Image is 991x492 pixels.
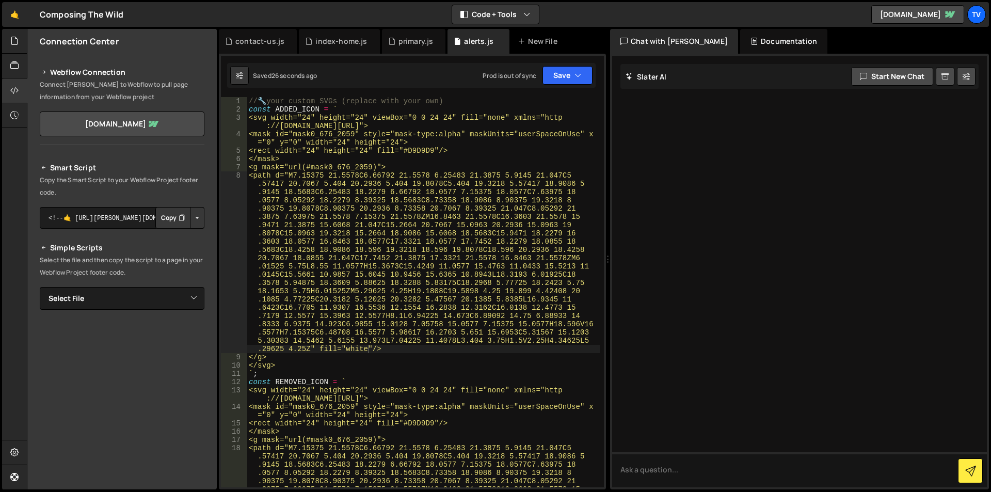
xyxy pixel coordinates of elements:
div: Chat with [PERSON_NAME] [610,29,738,54]
a: [DOMAIN_NAME] [40,112,204,136]
button: Code + Tools [452,5,539,24]
div: 15 [221,419,247,427]
div: primary.js [398,36,434,46]
h2: Simple Scripts [40,242,204,254]
div: Documentation [740,29,827,54]
div: 6 [221,155,247,163]
button: Copy [155,207,190,229]
p: Select the file and then copy the script to a page in your Webflow Project footer code. [40,254,204,279]
div: 11 [221,370,247,378]
div: 7 [221,163,247,171]
a: TV [967,5,986,24]
a: 🤙 [2,2,27,27]
div: 8 [221,171,247,353]
div: alerts.js [464,36,493,46]
div: 2 [221,105,247,114]
h2: Smart Script [40,162,204,174]
div: 5 [221,147,247,155]
div: 4 [221,130,247,147]
a: [DOMAIN_NAME] [871,5,964,24]
h2: Connection Center [40,36,119,47]
div: Button group with nested dropdown [155,207,204,229]
div: 14 [221,403,247,419]
div: 17 [221,436,247,444]
div: 10 [221,361,247,370]
div: Composing The Wild [40,8,123,21]
div: 13 [221,386,247,403]
h2: Webflow Connection [40,66,204,78]
div: 9 [221,353,247,361]
div: 12 [221,378,247,386]
button: Save [542,66,593,85]
div: 3 [221,114,247,130]
button: Start new chat [851,67,933,86]
div: 26 seconds ago [271,71,317,80]
div: 16 [221,427,247,436]
iframe: YouTube video player [40,327,205,420]
div: contact-us.js [235,36,284,46]
div: 1 [221,97,247,105]
div: New File [518,36,561,46]
h2: Slater AI [626,72,667,82]
div: Saved [253,71,317,80]
p: Copy the Smart Script to your Webflow Project footer code. [40,174,204,199]
div: Prod is out of sync [483,71,536,80]
div: index-home.js [315,36,367,46]
textarea: <!--🤙 [URL][PERSON_NAME][DOMAIN_NAME]> <script>document.addEventListener("DOMContentLoaded", func... [40,207,204,229]
p: Connect [PERSON_NAME] to Webflow to pull page information from your Webflow project [40,78,204,103]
